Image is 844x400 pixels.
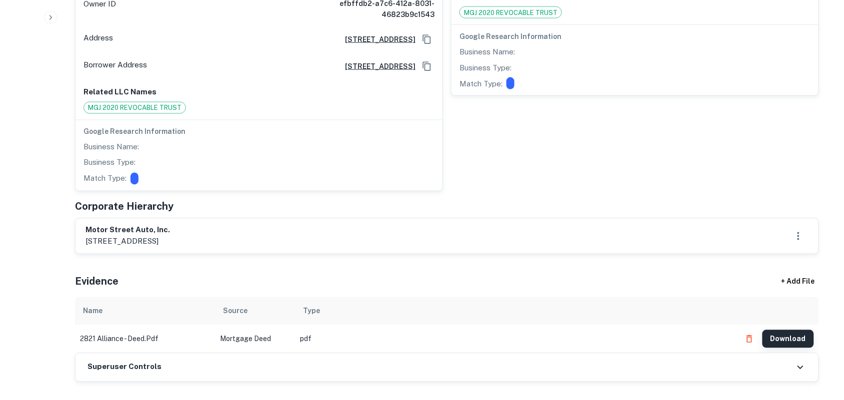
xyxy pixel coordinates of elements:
h5: Corporate Hierarchy [75,199,173,214]
p: Related LLC Names [83,86,434,98]
div: Source [223,305,247,317]
th: Type [295,297,735,325]
td: pdf [295,325,735,353]
th: Source [215,297,295,325]
p: Match Type: [459,78,502,90]
button: Copy Address [419,32,434,47]
button: Download [762,330,814,348]
td: 2821 alliance - deed.pdf [75,325,215,353]
div: scrollable content [75,297,819,353]
a: [STREET_ADDRESS] [337,61,415,72]
div: Type [303,305,320,317]
h6: Google Research Information [459,31,810,42]
p: Address [83,32,113,47]
p: Borrower Address [83,59,147,74]
h6: Google Research Information [83,126,434,137]
td: Mortgage Deed [215,325,295,353]
span: MGJ 2020 REVOCABLE TRUST [84,103,185,113]
p: Match Type: [83,173,126,185]
p: Business Type: [83,157,135,169]
h6: motor street auto, inc. [85,225,170,236]
iframe: Chat Widget [794,320,844,368]
th: Name [75,297,215,325]
p: Business Name: [83,141,139,153]
h5: Evidence [75,274,118,289]
a: [STREET_ADDRESS] [337,34,415,45]
p: [STREET_ADDRESS] [85,236,170,248]
div: + Add File [763,273,833,291]
button: Delete file [740,331,758,347]
button: Copy Address [419,59,434,74]
span: MGJ 2020 REVOCABLE TRUST [460,8,561,18]
h6: Superuser Controls [87,362,161,373]
p: Business Name: [459,46,515,58]
div: Name [83,305,102,317]
p: Business Type: [459,62,511,74]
